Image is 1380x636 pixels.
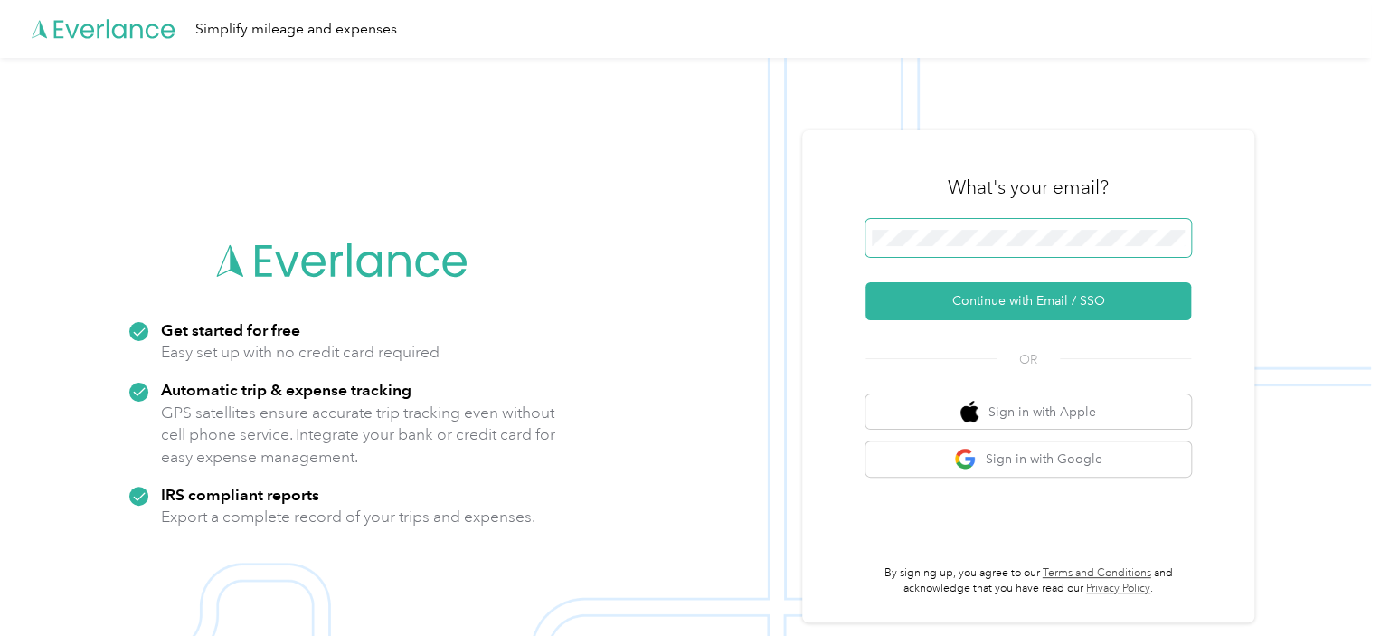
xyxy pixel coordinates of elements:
[1043,566,1151,580] a: Terms and Conditions
[954,448,977,470] img: google logo
[1086,582,1150,595] a: Privacy Policy
[161,485,319,504] strong: IRS compliant reports
[865,394,1191,430] button: apple logoSign in with Apple
[1160,227,1182,249] keeper-lock: Open Keeper Popup
[161,506,535,528] p: Export a complete record of your trips and expenses.
[948,175,1109,200] h3: What's your email?
[865,282,1191,320] button: Continue with Email / SSO
[865,441,1191,477] button: google logoSign in with Google
[195,18,397,41] div: Simplify mileage and expenses
[161,402,556,469] p: GPS satellites ensure accurate trip tracking even without cell phone service. Integrate your bank...
[161,320,300,339] strong: Get started for free
[161,380,411,399] strong: Automatic trip & expense tracking
[997,350,1060,369] span: OR
[960,401,978,423] img: apple logo
[865,565,1191,597] p: By signing up, you agree to our and acknowledge that you have read our .
[161,341,440,364] p: Easy set up with no credit card required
